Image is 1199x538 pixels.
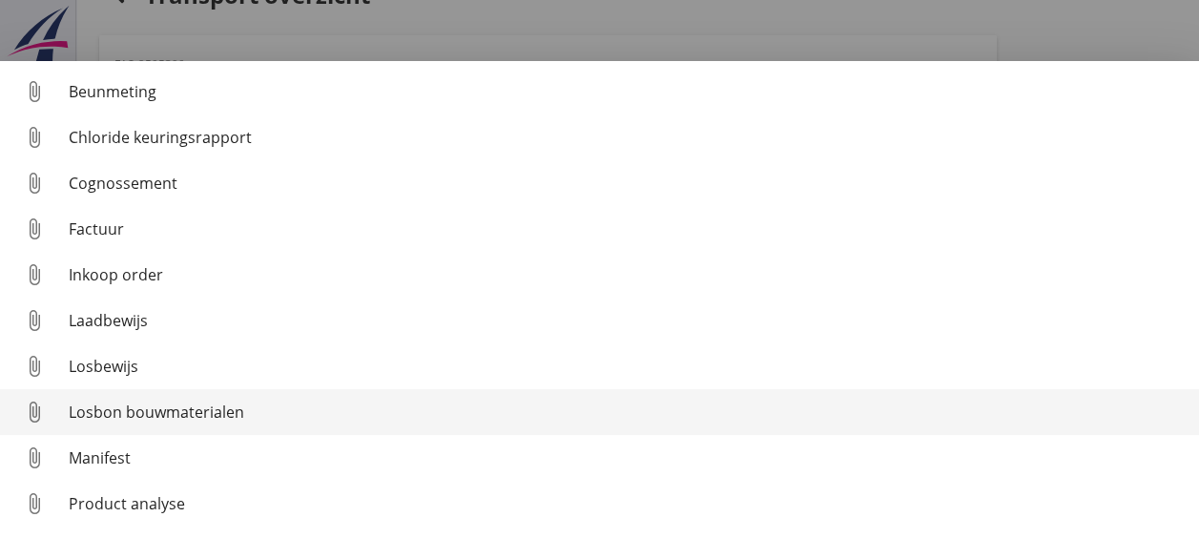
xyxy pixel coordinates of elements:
div: Laadbewijs [69,309,1184,332]
i: attach_file [19,488,50,519]
div: Beunmeting [69,80,1184,103]
i: attach_file [19,443,50,473]
i: attach_file [19,305,50,336]
i: attach_file [19,168,50,198]
div: Chloride keuringsrapport [69,126,1184,149]
div: Cognossement [69,172,1184,195]
div: Inkoop order [69,263,1184,286]
i: attach_file [19,214,50,244]
div: Factuur [69,217,1184,240]
i: attach_file [19,259,50,290]
i: attach_file [19,397,50,427]
i: attach_file [19,351,50,382]
div: Losbewijs [69,355,1184,378]
div: Product analyse [69,492,1184,515]
div: Manifest [69,446,1184,469]
i: attach_file [19,76,50,107]
i: attach_file [19,122,50,153]
div: Losbon bouwmaterialen [69,401,1184,424]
